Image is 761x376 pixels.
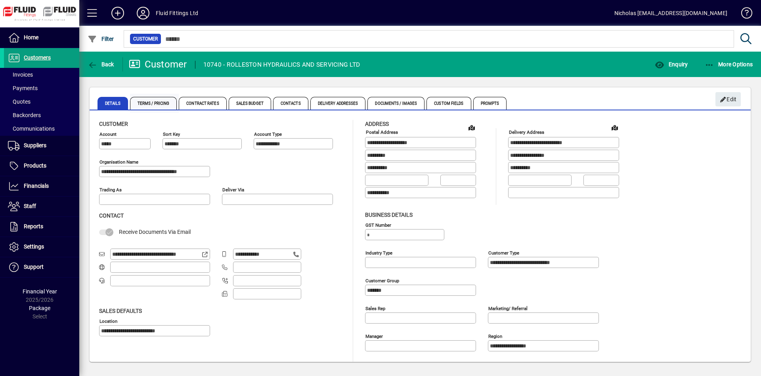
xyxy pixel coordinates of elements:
[365,361,378,366] mat-label: Notes
[88,36,114,42] span: Filter
[4,122,79,135] a: Communications
[365,333,383,339] mat-label: Manager
[29,305,50,311] span: Package
[23,288,57,295] span: Financial Year
[86,32,116,46] button: Filter
[365,121,389,127] span: Address
[229,97,271,110] span: Sales Budget
[98,97,128,110] span: Details
[488,305,528,311] mat-label: Marketing/ Referral
[4,136,79,156] a: Suppliers
[99,212,124,219] span: Contact
[614,7,727,19] div: Nicholas [EMAIL_ADDRESS][DOMAIN_NAME]
[4,217,79,237] a: Reports
[79,57,123,71] app-page-header-button: Back
[99,131,117,137] mat-label: Account
[4,68,79,81] a: Invoices
[179,97,226,110] span: Contract Rates
[163,131,180,137] mat-label: Sort key
[222,187,244,193] mat-label: Deliver via
[24,142,46,148] span: Suppliers
[24,54,51,61] span: Customers
[203,58,360,71] div: 10740 - ROLLESTON HYDRAULICS AND SERVICING LTD
[99,308,142,314] span: Sales defaults
[608,121,621,134] a: View on map
[99,187,122,193] mat-label: Trading as
[426,97,471,110] span: Custom Fields
[24,183,49,189] span: Financials
[4,197,79,216] a: Staff
[4,81,79,95] a: Payments
[715,92,741,106] button: Edit
[4,108,79,122] a: Backorders
[24,203,36,209] span: Staff
[8,98,31,105] span: Quotes
[4,156,79,176] a: Products
[8,125,55,132] span: Communications
[273,97,308,110] span: Contacts
[310,97,366,110] span: Delivery Addresses
[365,222,391,228] mat-label: GST Number
[88,61,114,67] span: Back
[105,6,130,20] button: Add
[4,237,79,257] a: Settings
[4,176,79,196] a: Financials
[365,250,392,255] mat-label: Industry type
[133,35,158,43] span: Customer
[655,61,688,67] span: Enquiry
[24,162,46,169] span: Products
[4,95,79,108] a: Quotes
[156,7,198,19] div: Fluid Fittings Ltd
[365,278,399,283] mat-label: Customer group
[130,6,156,20] button: Profile
[653,57,690,71] button: Enquiry
[365,305,385,311] mat-label: Sales rep
[8,112,41,118] span: Backorders
[735,2,751,27] a: Knowledge Base
[473,97,507,110] span: Prompts
[705,61,753,67] span: More Options
[24,243,44,250] span: Settings
[703,57,755,71] button: More Options
[86,57,116,71] button: Back
[24,264,44,270] span: Support
[488,333,502,339] mat-label: Region
[4,257,79,277] a: Support
[130,97,177,110] span: Terms / Pricing
[8,71,33,78] span: Invoices
[24,223,43,229] span: Reports
[367,97,424,110] span: Documents / Images
[254,131,282,137] mat-label: Account Type
[4,28,79,48] a: Home
[24,34,38,40] span: Home
[99,121,128,127] span: Customer
[465,121,478,134] a: View on map
[99,318,117,324] mat-label: Location
[8,85,38,91] span: Payments
[365,212,413,218] span: Business details
[119,229,191,235] span: Receive Documents Via Email
[488,250,519,255] mat-label: Customer type
[720,93,737,106] span: Edit
[129,58,187,71] div: Customer
[99,159,138,165] mat-label: Organisation name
